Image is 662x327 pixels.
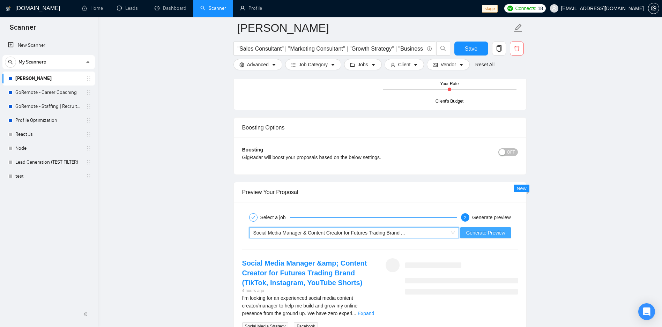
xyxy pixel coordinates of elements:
span: Advanced [247,61,269,68]
span: search [5,60,16,65]
a: React Js [15,127,82,141]
span: Generate Preview [466,229,505,237]
span: caret-down [413,62,418,67]
div: Generate preview [472,213,511,222]
span: holder [86,104,91,109]
span: New [516,186,526,191]
a: Reset All [475,61,494,68]
span: search [437,45,450,52]
div: Client's Budget [436,98,463,105]
button: Generate Preview [460,227,511,238]
span: double-left [83,311,90,318]
div: Select a job [260,213,290,222]
span: holder [86,159,91,165]
span: caret-down [459,62,464,67]
div: I’m looking for an experienced social media content creator/manager to help me build and grow my ... [242,294,374,317]
div: 4 hours ago [242,288,374,294]
span: user [552,6,557,11]
button: setting [648,3,659,14]
span: ... [352,311,356,316]
input: Search Freelance Jobs... [238,44,424,53]
button: userClientcaret-down [385,59,424,70]
button: copy [492,42,506,55]
button: idcardVendorcaret-down [427,59,469,70]
span: check [251,215,255,220]
span: Scanner [4,22,42,37]
a: dashboardDashboard [155,5,186,11]
span: stage [482,5,498,13]
a: Lead Generation (TEST FILTER) [15,155,82,169]
b: Boosting [242,147,263,153]
span: Job Category [299,61,328,68]
button: search [436,42,450,55]
span: caret-down [330,62,335,67]
li: My Scanners [2,55,95,183]
a: [PERSON_NAME] [15,72,82,86]
span: caret-down [371,62,376,67]
div: Boosting Options [242,118,518,138]
span: edit [514,23,523,32]
span: Connects: [515,5,536,12]
button: settingAdvancedcaret-down [233,59,282,70]
span: idcard [433,62,438,67]
a: New Scanner [8,38,89,52]
a: Social Media Manager &amp; Content Creator for Futures Trading Brand (TikTok, Instagram, YouTube ... [242,259,367,287]
a: Node [15,141,82,155]
button: folderJobscaret-down [344,59,382,70]
button: barsJob Categorycaret-down [285,59,341,70]
a: messageLeads [117,5,141,11]
a: GoRemote - Staffing | Recruitment [15,99,82,113]
div: GigRadar will boost your proposals based on the below settings. [242,154,449,161]
span: setting [239,62,244,67]
span: holder [86,76,91,81]
div: Preview Your Proposal [242,182,518,202]
img: logo [6,3,11,14]
span: holder [86,146,91,151]
span: info-circle [427,46,432,51]
a: searchScanner [200,5,226,11]
button: delete [510,42,524,55]
span: Jobs [358,61,368,68]
input: Scanner name... [237,19,512,37]
span: holder [86,132,91,137]
span: Save [465,44,477,53]
span: Client [398,61,411,68]
a: GoRemote - Career Coaching [15,86,82,99]
a: Profile Optimization [15,113,82,127]
span: OFF [507,148,515,156]
a: test [15,169,82,183]
span: 2 [464,215,467,220]
span: folder [350,62,355,67]
span: Vendor [440,61,456,68]
span: delete [510,45,523,52]
span: My Scanners [18,55,46,69]
div: Your Rate [440,81,459,87]
a: setting [648,6,659,11]
a: Expand [358,311,374,316]
img: upwork-logo.png [507,6,513,11]
button: search [5,57,16,68]
button: Save [454,42,488,55]
span: holder [86,90,91,95]
span: holder [86,118,91,123]
a: userProfile [240,5,262,11]
span: I’m looking for an experienced social media content creator/manager to help me build and grow my ... [242,295,358,316]
span: bars [291,62,296,67]
span: copy [492,45,506,52]
span: Social Media Manager & Content Creator for Futures Trading Brand ... [253,230,405,236]
li: New Scanner [2,38,95,52]
a: homeHome [82,5,103,11]
span: caret-down [272,62,276,67]
span: 18 [538,5,543,12]
span: holder [86,173,91,179]
span: user [390,62,395,67]
div: Open Intercom Messenger [638,303,655,320]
